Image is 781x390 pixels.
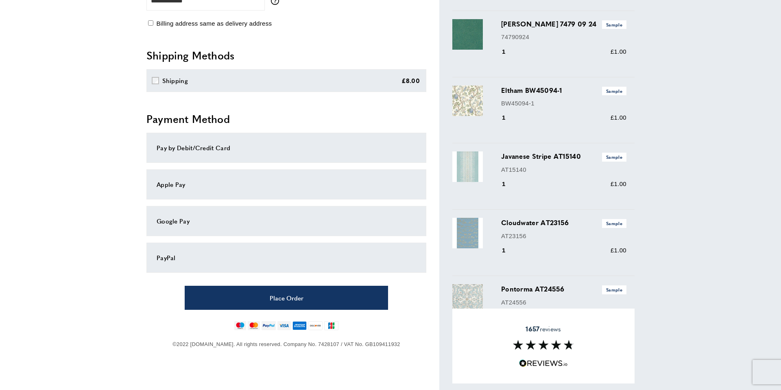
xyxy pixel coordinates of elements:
[157,180,416,189] div: Apple Pay
[501,165,626,175] p: AT15140
[234,321,246,330] img: maestro
[501,245,517,255] div: 1
[452,218,483,248] img: Cloudwater AT23156
[501,218,626,228] h3: Cloudwater AT23156
[611,180,626,187] span: £1.00
[157,253,416,263] div: PayPal
[501,99,626,108] p: BW45094-1
[501,231,626,241] p: AT23156
[501,151,626,161] h3: Javanese Stripe AT15140
[501,47,517,57] div: 1
[401,76,420,85] div: £8.00
[526,325,561,333] span: reviews
[602,285,626,294] span: Sample
[501,32,626,42] p: 74790924
[602,153,626,161] span: Sample
[146,48,426,63] h2: Shipping Methods
[513,340,574,350] img: Reviews section
[526,324,539,333] strong: 1657
[602,87,626,95] span: Sample
[162,76,188,85] div: Shipping
[156,20,272,27] span: Billing address same as delivery address
[519,359,568,367] img: Reviews.io 5 stars
[452,19,483,50] img: Franz 7479 09 24
[452,85,483,116] img: Eltham BW45094-1
[308,321,323,330] img: discover
[157,143,416,153] div: Pay by Debit/Credit Card
[452,151,483,182] img: Javanese Stripe AT15140
[185,286,388,310] button: Place Order
[611,48,626,55] span: £1.00
[324,321,338,330] img: jcb
[602,20,626,29] span: Sample
[611,247,626,254] span: £1.00
[157,216,416,226] div: Google Pay
[501,298,626,307] p: AT24556
[248,321,260,330] img: mastercard
[501,179,517,189] div: 1
[501,19,626,29] h3: [PERSON_NAME] 7479 09 24
[172,341,400,347] span: ©2022 [DOMAIN_NAME]. All rights reserved. Company No. 7428107 / VAT No. GB109411932
[501,284,626,294] h3: Pontorma AT24556
[611,114,626,121] span: £1.00
[148,20,153,26] input: Billing address same as delivery address
[146,112,426,126] h2: Payment Method
[262,321,276,330] img: paypal
[452,284,483,315] img: Pontorma AT24556
[501,113,517,123] div: 1
[501,85,626,95] h3: Eltham BW45094-1
[277,321,291,330] img: visa
[292,321,307,330] img: american-express
[602,219,626,228] span: Sample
